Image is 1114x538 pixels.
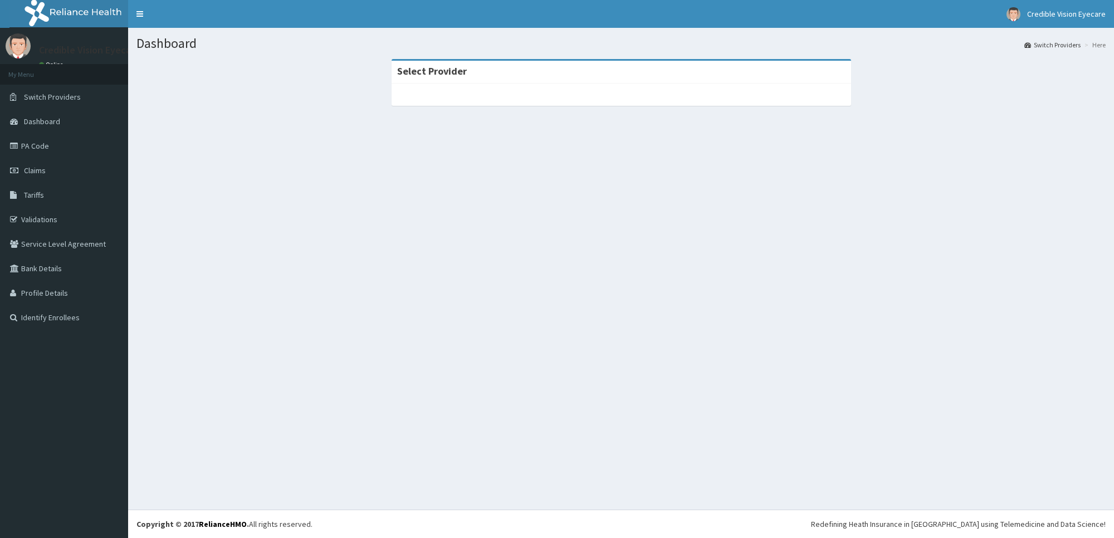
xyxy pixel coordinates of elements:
[1006,7,1020,21] img: User Image
[24,190,44,200] span: Tariffs
[1082,40,1106,50] li: Here
[24,92,81,102] span: Switch Providers
[397,65,467,77] strong: Select Provider
[39,61,66,69] a: Online
[1024,40,1081,50] a: Switch Providers
[136,519,249,529] strong: Copyright © 2017 .
[24,165,46,175] span: Claims
[811,519,1106,530] div: Redefining Heath Insurance in [GEOGRAPHIC_DATA] using Telemedicine and Data Science!
[24,116,60,126] span: Dashboard
[39,45,140,55] p: Credible Vision Eyecare
[128,510,1114,538] footer: All rights reserved.
[1027,9,1106,19] span: Credible Vision Eyecare
[199,519,247,529] a: RelianceHMO
[6,33,31,58] img: User Image
[136,36,1106,51] h1: Dashboard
